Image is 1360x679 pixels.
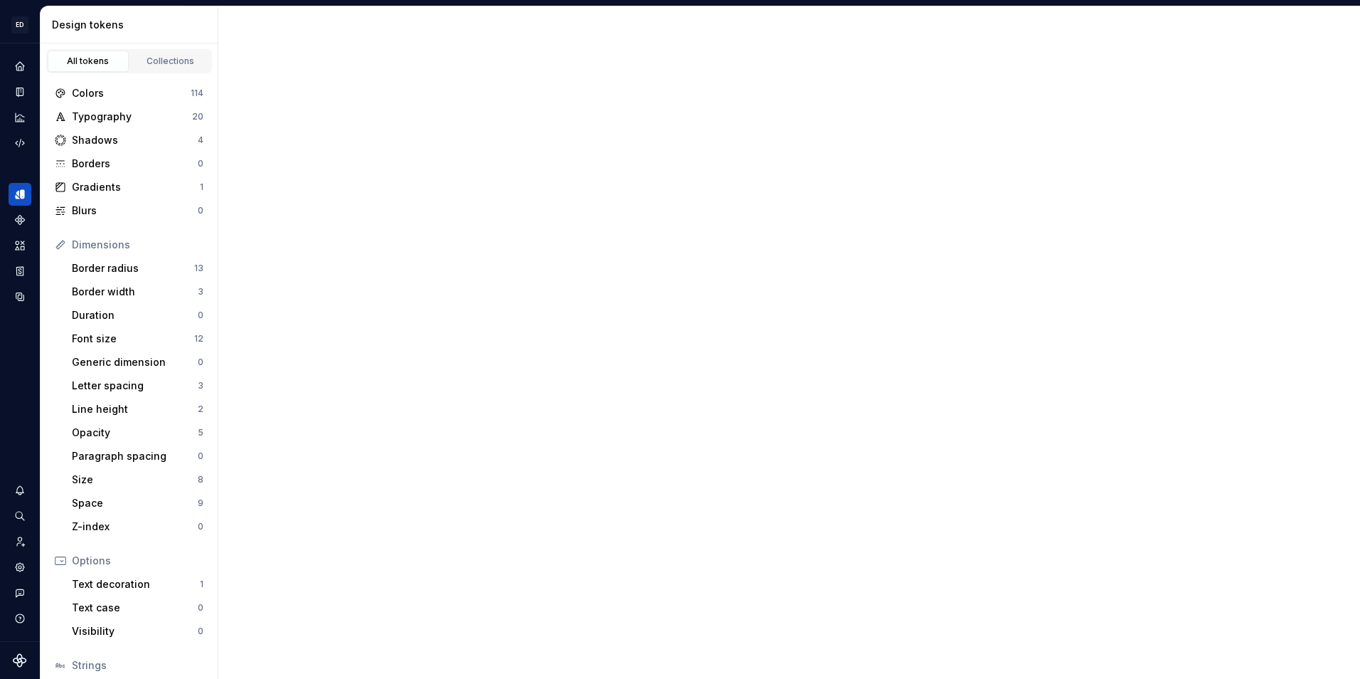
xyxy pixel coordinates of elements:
a: Z-index0 [66,515,209,538]
a: Storybook stories [9,260,31,283]
div: Size [72,473,198,487]
div: 1 [200,579,203,590]
button: Search ⌘K [9,505,31,527]
div: 1 [200,181,203,193]
div: Typography [72,110,192,124]
div: Paragraph spacing [72,449,198,463]
div: Line height [72,402,198,416]
a: Colors114 [49,82,209,105]
a: Visibility0 [66,620,209,643]
svg: Supernova Logo [13,653,27,668]
div: Duration [72,308,198,322]
div: 0 [198,205,203,216]
div: Gradients [72,180,200,194]
div: 0 [198,158,203,169]
a: Borders0 [49,152,209,175]
div: Opacity [72,426,198,440]
a: Documentation [9,80,31,103]
a: Gradients1 [49,176,209,199]
div: Border width [72,285,198,299]
div: 3 [198,380,203,391]
div: Collections [135,56,206,67]
a: Typography20 [49,105,209,128]
a: Shadows4 [49,129,209,152]
a: Font size12 [66,327,209,350]
a: Border radius13 [66,257,209,280]
a: Size8 [66,468,209,491]
div: Z-index [72,520,198,534]
a: Home [9,55,31,78]
div: 4 [198,135,203,146]
div: 12 [194,333,203,344]
button: ED [3,9,37,40]
div: Borders [72,157,198,171]
div: Dimensions [72,238,203,252]
div: 3 [198,286,203,298]
div: Text decoration [72,577,200,591]
button: Contact support [9,581,31,604]
div: Letter spacing [72,379,198,393]
div: Colors [72,86,191,100]
a: Duration0 [66,304,209,327]
div: 2 [198,404,203,415]
div: Font size [72,332,194,346]
div: 20 [192,111,203,122]
a: Blurs0 [49,199,209,222]
div: 0 [198,602,203,614]
div: Text case [72,601,198,615]
div: ED [11,16,28,33]
a: Text decoration1 [66,573,209,596]
div: Shadows [72,133,198,147]
a: Assets [9,234,31,257]
div: Strings [72,658,203,673]
a: Text case0 [66,596,209,619]
div: Options [72,554,203,568]
a: Line height2 [66,398,209,421]
a: Settings [9,556,31,579]
a: Invite team [9,530,31,553]
div: Border radius [72,261,194,275]
a: Design tokens [9,183,31,206]
button: Notifications [9,479,31,502]
div: 0 [198,626,203,637]
div: 9 [198,498,203,509]
div: 0 [198,521,203,532]
a: Code automation [9,132,31,154]
div: 13 [194,263,203,274]
a: Opacity5 [66,421,209,444]
div: Blurs [72,204,198,218]
div: Design tokens [52,18,212,32]
div: 5 [198,427,203,438]
div: 0 [198,310,203,321]
a: Space9 [66,492,209,515]
div: Space [72,496,198,510]
div: 0 [198,451,203,462]
a: Generic dimension0 [66,351,209,374]
a: Analytics [9,106,31,129]
div: 8 [198,474,203,485]
div: All tokens [53,56,124,67]
a: Border width3 [66,280,209,303]
div: 114 [191,88,203,99]
div: Visibility [72,624,198,638]
div: Generic dimension [72,355,198,369]
a: Components [9,209,31,231]
a: Paragraph spacing0 [66,445,209,468]
div: 0 [198,357,203,368]
a: Letter spacing3 [66,374,209,397]
a: Data sources [9,285,31,308]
